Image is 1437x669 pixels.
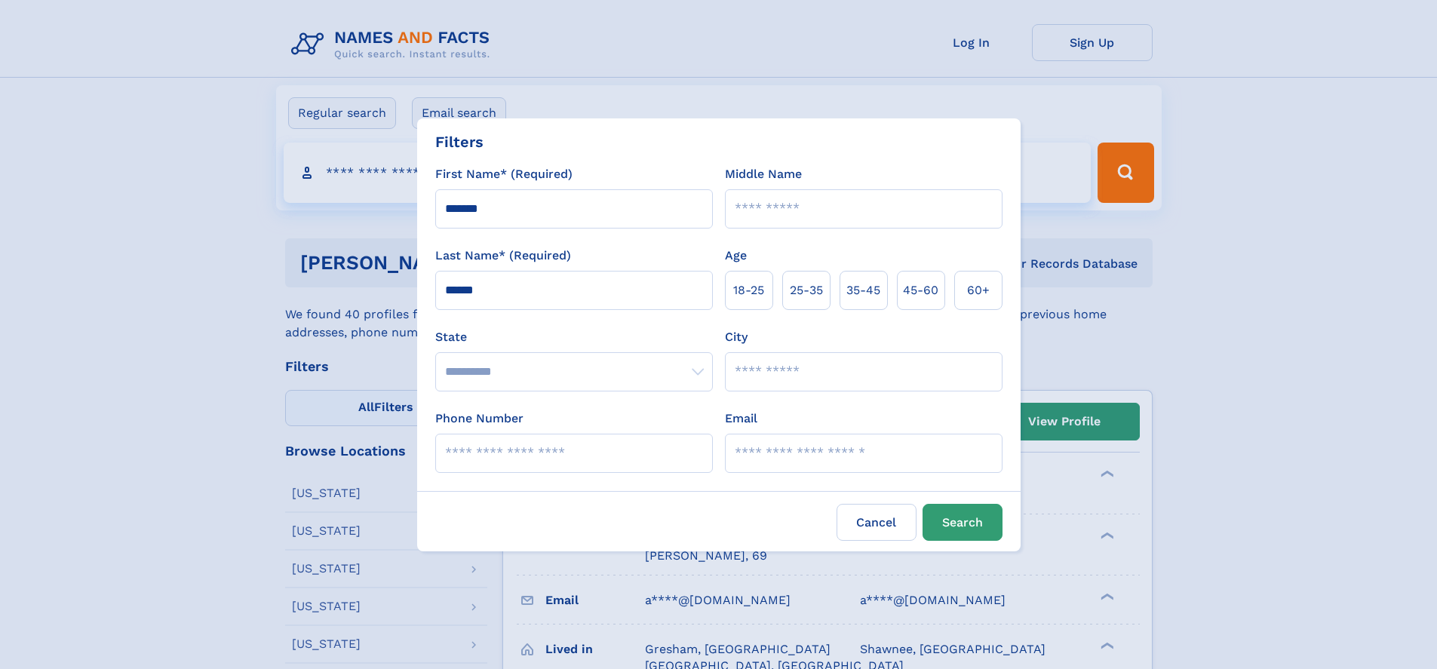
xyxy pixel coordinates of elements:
[435,165,573,183] label: First Name* (Required)
[790,281,823,299] span: 25‑35
[435,328,713,346] label: State
[435,247,571,265] label: Last Name* (Required)
[725,247,747,265] label: Age
[435,410,524,428] label: Phone Number
[903,281,938,299] span: 45‑60
[967,281,990,299] span: 60+
[725,410,757,428] label: Email
[846,281,880,299] span: 35‑45
[725,165,802,183] label: Middle Name
[837,504,917,541] label: Cancel
[435,130,484,153] div: Filters
[923,504,1003,541] button: Search
[733,281,764,299] span: 18‑25
[725,328,748,346] label: City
